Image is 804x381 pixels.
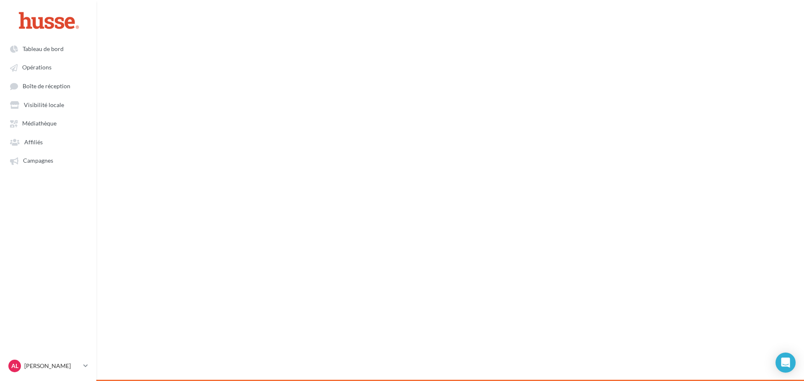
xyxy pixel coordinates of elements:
[11,362,18,370] span: AL
[7,358,90,374] a: AL [PERSON_NAME]
[5,115,91,130] a: Médiathèque
[776,353,796,373] div: Open Intercom Messenger
[24,362,80,370] p: [PERSON_NAME]
[24,138,43,146] span: Affiliés
[23,45,64,52] span: Tableau de bord
[23,157,53,164] span: Campagnes
[22,64,52,71] span: Opérations
[22,120,57,127] span: Médiathèque
[5,59,91,74] a: Opérations
[24,101,64,108] span: Visibilité locale
[5,153,91,168] a: Campagnes
[5,41,91,56] a: Tableau de bord
[5,97,91,112] a: Visibilité locale
[23,82,70,89] span: Boîte de réception
[5,134,91,149] a: Affiliés
[5,78,91,94] a: Boîte de réception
